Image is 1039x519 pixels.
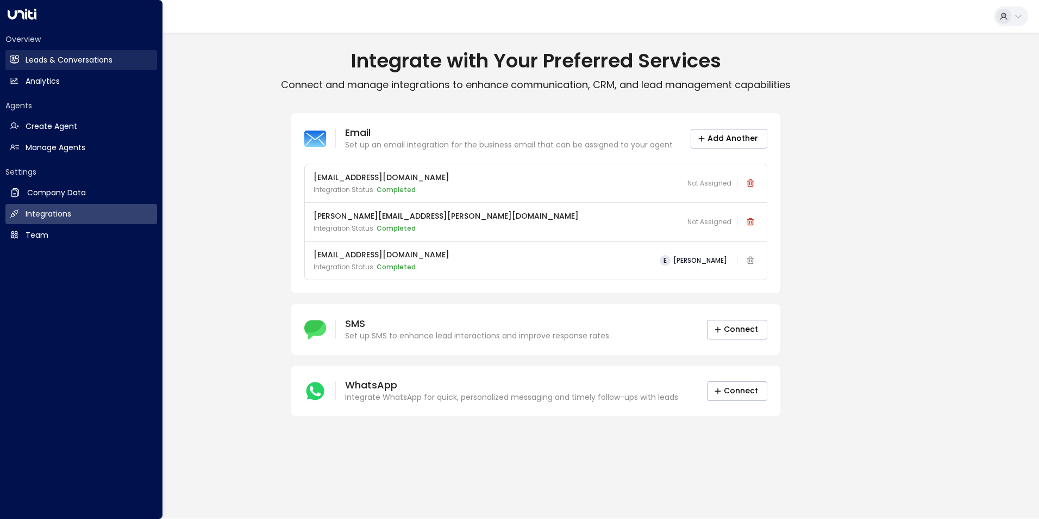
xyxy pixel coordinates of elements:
h2: Leads & Conversations [26,54,112,66]
p: Set up SMS to enhance lead interactions and improve response rates [345,330,609,342]
span: Completed [377,262,416,271]
h2: Analytics [26,76,60,87]
span: Not Assigned [687,178,731,188]
a: Create Agent [5,116,157,137]
p: Email [345,126,673,139]
span: [PERSON_NAME] [673,257,727,264]
h2: Company Data [27,187,86,199]
a: Integrations [5,204,157,224]
span: Email integration cannot be deleted while linked to an active agent. Please deactivate the agent ... [743,253,758,269]
p: Integrate WhatsApp for quick, personalized messaging and timely follow-ups with leads [345,392,678,403]
a: Manage Agents [5,138,157,158]
span: E [660,255,671,266]
a: Analytics [5,71,157,91]
p: [PERSON_NAME][EMAIL_ADDRESS][PERSON_NAME][DOMAIN_NAME] [314,211,579,222]
h2: Integrations [26,208,71,220]
a: Team [5,225,157,245]
p: SMS [345,317,609,330]
h2: Team [26,230,48,241]
h2: Create Agent [26,121,77,132]
button: Connect [707,320,767,339]
button: Add Another [691,129,767,149]
p: Connect and manage integrations to enhance communication, CRM, and lead management capabilities [33,78,1039,91]
p: Integration Status: [314,185,449,195]
span: Not Assigned [687,217,731,227]
p: Set up an email integration for the business email that can be assigned to your agent [345,139,673,151]
span: Completed [377,224,416,233]
p: Integration Status: [314,224,579,233]
h2: Manage Agents [26,142,85,153]
h2: Settings [5,166,157,177]
p: [EMAIL_ADDRESS][DOMAIN_NAME] [314,172,449,183]
a: Company Data [5,183,157,203]
p: [EMAIL_ADDRESS][DOMAIN_NAME] [314,249,449,261]
h2: Overview [5,34,157,45]
p: WhatsApp [345,379,678,392]
p: Integration Status: [314,262,449,272]
h2: Agents [5,100,157,111]
a: Leads & Conversations [5,50,157,70]
h1: Integrate with Your Preferred Services [33,49,1039,73]
span: Completed [377,185,416,194]
button: E[PERSON_NAME] [655,253,731,268]
button: Connect [707,381,767,401]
